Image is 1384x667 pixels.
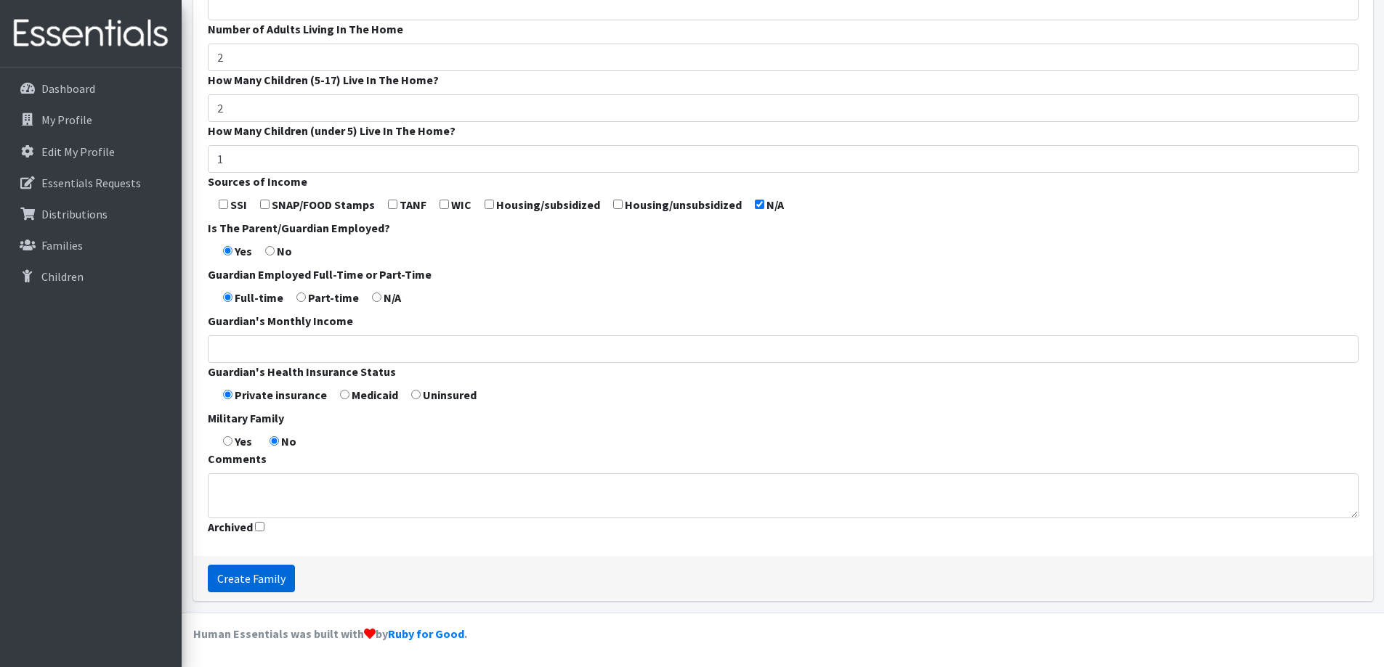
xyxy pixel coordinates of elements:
label: N/A [384,289,401,306]
label: Full-time [235,289,283,306]
label: Uninsured [423,386,477,404]
label: SSI [230,196,247,213]
label: Medicaid [352,386,398,404]
p: Edit My Profile [41,144,115,159]
p: My Profile [41,112,92,127]
strong: No [281,434,296,449]
p: Dashboard [41,81,95,96]
label: No [277,242,292,260]
img: HumanEssentials [6,9,176,58]
label: Archived [208,518,253,536]
label: WIC [451,196,472,213]
a: Families [6,231,176,260]
p: Children [41,269,84,284]
label: Part-time [308,289,359,306]
strong: Human Essentials was built with by . [193,626,467,641]
label: Military Family [208,409,284,427]
label: How Many Children (under 5) Live In The Home? [208,122,456,139]
label: Guardian Employed Full-Time or Part-Time [208,266,432,283]
a: Edit My Profile [6,137,176,166]
label: Sources of Income [208,173,307,190]
label: Comments [208,450,267,467]
label: SNAP/FOOD Stamps [272,196,375,213]
a: Ruby for Good [388,626,464,641]
a: Children [6,262,176,291]
a: My Profile [6,105,176,134]
a: Dashboard [6,74,176,103]
label: Guardian's Monthly Income [208,312,353,330]
label: TANF [400,196,426,213]
label: Private insurance [235,386,327,404]
input: Create Family [208,565,295,592]
p: Families [41,238,83,253]
label: Housing/unsubsidized [625,196,742,213]
p: Essentials Requests [41,176,141,190]
label: N/A [766,196,784,213]
label: Housing/subsidized [496,196,600,213]
label: Is The Parent/Guardian Employed? [208,219,390,237]
p: Distributions [41,207,108,221]
label: How Many Children (5-17) Live In The Home? [208,71,439,89]
label: Guardian's Health Insurance Status [208,363,396,380]
label: Yes [235,242,252,260]
label: Number of Adults Living In The Home [208,20,403,38]
a: Essentials Requests [6,168,176,197]
strong: Yes [235,434,252,449]
a: Distributions [6,200,176,229]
